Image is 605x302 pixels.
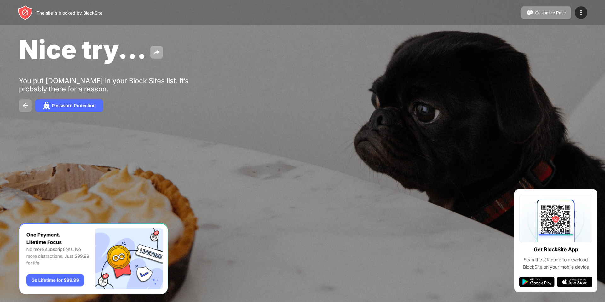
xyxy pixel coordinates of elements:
img: header-logo.svg [18,5,33,20]
div: Password Protection [52,103,95,108]
div: You put [DOMAIN_NAME] in your Block Sites list. It’s probably there for a reason. [19,77,214,93]
img: share.svg [153,49,160,56]
span: Nice try... [19,34,147,65]
img: google-play.svg [519,277,555,287]
div: Customize Page [535,10,566,15]
img: password.svg [43,102,50,109]
img: pallet.svg [526,9,534,16]
img: back.svg [21,102,29,109]
div: Scan the QR code to download BlockSite on your mobile device [519,256,592,270]
img: menu-icon.svg [577,9,585,16]
img: qrcode.svg [519,195,592,242]
div: The site is blocked by BlockSite [37,10,102,15]
iframe: Banner [19,223,168,295]
div: Get BlockSite App [534,245,578,254]
button: Customize Page [521,6,571,19]
button: Password Protection [35,99,103,112]
img: app-store.svg [557,277,592,287]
